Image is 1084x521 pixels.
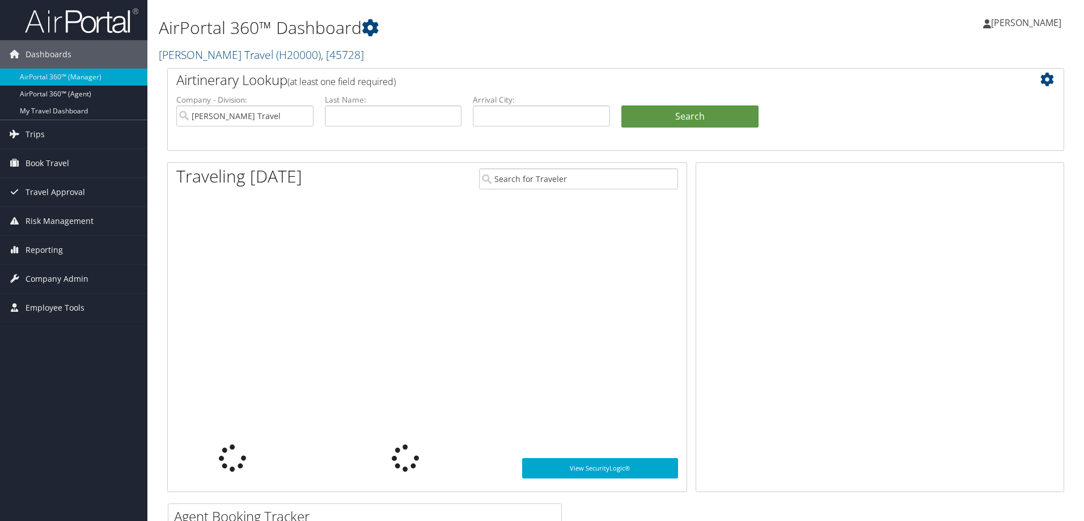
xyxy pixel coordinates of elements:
span: Trips [26,120,45,149]
span: [PERSON_NAME] [991,16,1061,29]
span: Risk Management [26,207,94,235]
h1: Traveling [DATE] [176,164,302,188]
input: Search for Traveler [479,168,678,189]
button: Search [621,105,759,128]
span: Dashboards [26,40,71,69]
span: (at least one field required) [287,75,396,88]
span: ( H20000 ) [276,47,321,62]
label: Last Name: [325,94,462,105]
img: airportal-logo.png [25,7,138,34]
a: [PERSON_NAME] Travel [159,47,364,62]
label: Arrival City: [473,94,610,105]
span: Book Travel [26,149,69,177]
span: Reporting [26,236,63,264]
span: Company Admin [26,265,88,293]
span: Travel Approval [26,178,85,206]
h2: Airtinerary Lookup [176,70,980,90]
label: Company - Division: [176,94,314,105]
span: Employee Tools [26,294,84,322]
a: [PERSON_NAME] [983,6,1073,40]
h1: AirPortal 360™ Dashboard [159,16,768,40]
span: , [ 45728 ] [321,47,364,62]
a: View SecurityLogic® [522,458,678,478]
